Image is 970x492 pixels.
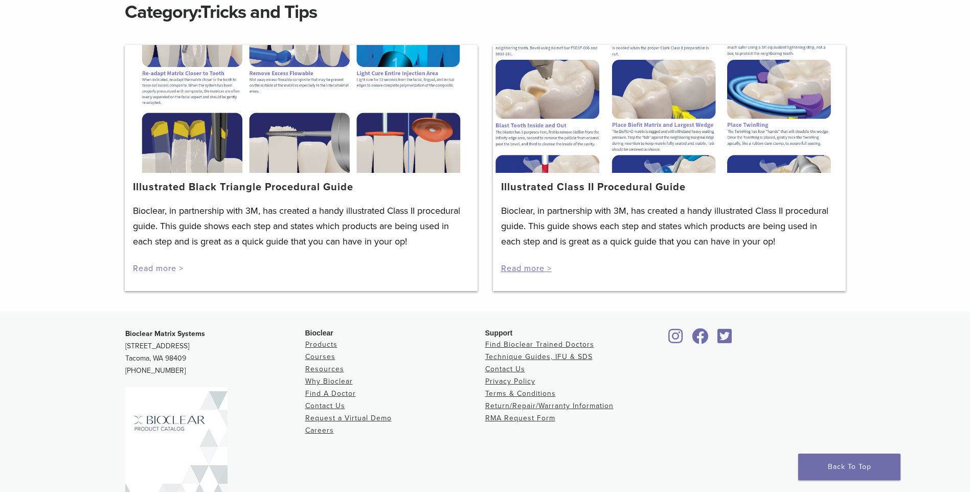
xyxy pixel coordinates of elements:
a: Why Bioclear [305,377,353,386]
p: [STREET_ADDRESS] Tacoma, WA 98409 [PHONE_NUMBER] [125,328,305,377]
a: Request a Virtual Demo [305,414,392,422]
a: Illustrated Black Triangle Procedural Guide [133,181,353,193]
a: Products [305,340,337,349]
a: Bioclear [665,334,687,345]
a: Contact Us [305,401,345,410]
span: Tricks and Tips [200,1,317,23]
a: Find A Doctor [305,389,356,398]
strong: Bioclear Matrix Systems [125,329,205,338]
a: Technique Guides, IFU & SDS [485,352,593,361]
a: Read more > [133,263,184,274]
a: Read more > [501,263,552,274]
a: Bioclear [714,334,736,345]
a: Find Bioclear Trained Doctors [485,340,594,349]
a: Illustrated Class II Procedural Guide [501,181,686,193]
p: Bioclear, in partnership with 3M, has created a handy illustrated Class II procedural guide. This... [501,203,838,249]
a: Terms & Conditions [485,389,556,398]
a: Bioclear [689,334,712,345]
a: Resources [305,365,344,373]
p: Bioclear, in partnership with 3M, has created a handy illustrated Class II procedural guide. This... [133,203,469,249]
a: Contact Us [485,365,525,373]
a: Privacy Policy [485,377,535,386]
a: Careers [305,426,334,435]
a: Back To Top [798,454,900,480]
a: RMA Request Form [485,414,555,422]
a: Return/Repair/Warranty Information [485,401,614,410]
span: Support [485,329,513,337]
span: Bioclear [305,329,333,337]
a: Courses [305,352,335,361]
